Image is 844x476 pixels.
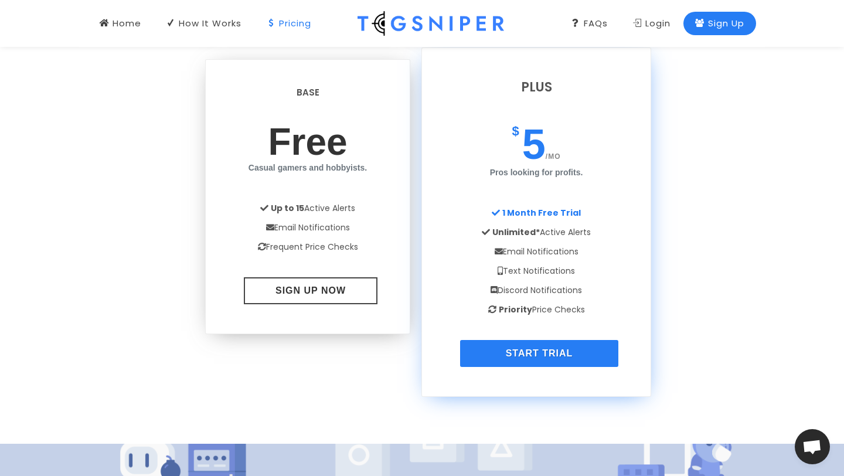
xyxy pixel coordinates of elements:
[440,223,633,242] li: Active Alerts
[440,165,633,180] p: Pros looking for profits.
[440,300,633,319] li: Price Checks
[571,17,608,30] div: FAQs
[499,304,532,315] strong: Priority
[223,108,392,190] div: Free
[695,17,744,30] div: Sign Up
[460,340,618,367] a: Start Trial
[266,17,311,30] div: Pricing
[440,108,633,195] div: 5
[100,17,141,30] div: Home
[223,237,392,257] li: Frequent Price Checks
[512,125,519,138] span: $
[223,199,392,218] li: Active Alerts
[440,242,633,261] li: Email Notifications
[223,161,392,175] p: Casual gamers and hobbyists.
[440,261,633,281] li: Text Notifications
[546,152,561,161] span: /mo
[440,281,633,300] li: Discord Notifications
[166,17,241,30] div: How It Works
[244,277,377,304] a: Sign Up Now
[223,86,392,100] h3: Base
[632,17,671,30] div: Login
[223,218,392,237] li: Email Notifications
[440,77,633,97] h3: Plus
[271,202,304,214] strong: Up to 15
[492,226,540,238] strong: Unlimited*
[795,429,830,464] div: Open chat
[683,12,756,35] a: Sign Up
[502,207,581,219] strong: 1 Month Free Trial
